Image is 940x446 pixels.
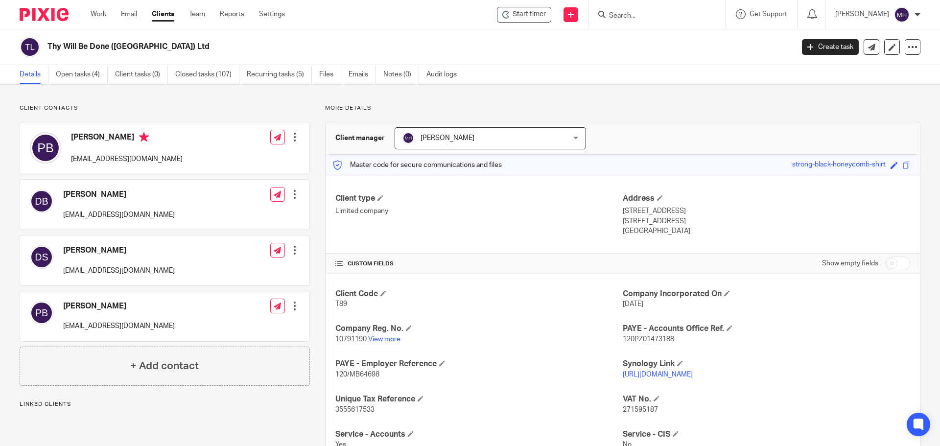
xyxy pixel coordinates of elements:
[335,324,623,334] h4: Company Reg. No.
[623,289,910,299] h4: Company Incorporated On
[20,65,48,84] a: Details
[623,216,910,226] p: [STREET_ADDRESS]
[335,429,623,440] h4: Service - Accounts
[623,371,693,378] a: [URL][DOMAIN_NAME]
[319,65,341,84] a: Files
[115,65,168,84] a: Client tasks (0)
[835,9,889,19] p: [PERSON_NAME]
[623,394,910,404] h4: VAT No.
[139,132,149,142] i: Primary
[335,193,623,204] h4: Client type
[623,429,910,440] h4: Service - CIS
[63,245,175,256] h4: [PERSON_NAME]
[623,336,674,343] span: 120PZ01473188
[802,39,859,55] a: Create task
[63,210,175,220] p: [EMAIL_ADDRESS][DOMAIN_NAME]
[259,9,285,19] a: Settings
[623,226,910,236] p: [GEOGRAPHIC_DATA]
[368,336,400,343] a: View more
[47,42,639,52] h2: Thy Will Be Done ([GEOGRAPHIC_DATA]) Ltd
[63,321,175,331] p: [EMAIL_ADDRESS][DOMAIN_NAME]
[383,65,419,84] a: Notes (0)
[608,12,696,21] input: Search
[56,65,108,84] a: Open tasks (4)
[325,104,920,112] p: More details
[63,266,175,276] p: [EMAIL_ADDRESS][DOMAIN_NAME]
[20,37,40,57] img: svg%3E
[20,104,310,112] p: Client contacts
[402,132,414,144] img: svg%3E
[30,132,61,164] img: svg%3E
[894,7,910,23] img: svg%3E
[335,371,379,378] span: 120/MB64698
[121,9,137,19] a: Email
[335,406,375,413] span: 3555617533
[335,289,623,299] h4: Client Code
[152,9,174,19] a: Clients
[335,260,623,268] h4: CUSTOM FIELDS
[497,7,551,23] div: Thy Will Be Done (Spain) Ltd
[623,301,643,307] span: [DATE]
[30,245,53,269] img: svg%3E
[30,301,53,325] img: svg%3E
[189,9,205,19] a: Team
[750,11,787,18] span: Get Support
[130,358,199,374] h4: + Add contact
[335,301,347,307] span: T89
[63,301,175,311] h4: [PERSON_NAME]
[71,132,183,144] h4: [PERSON_NAME]
[175,65,239,84] a: Closed tasks (107)
[513,9,546,20] span: Start timer
[20,400,310,408] p: Linked clients
[426,65,464,84] a: Audit logs
[335,206,623,216] p: Limited company
[30,189,53,213] img: svg%3E
[623,406,658,413] span: 271595187
[335,133,385,143] h3: Client manager
[623,193,910,204] h4: Address
[335,336,367,343] span: 10791190
[333,160,502,170] p: Master code for secure communications and files
[822,258,878,268] label: Show empty fields
[335,359,623,369] h4: PAYE - Employer Reference
[20,8,69,21] img: Pixie
[349,65,376,84] a: Emails
[63,189,175,200] h4: [PERSON_NAME]
[623,359,910,369] h4: Synology Link
[792,160,886,171] div: strong-black-honeycomb-shirt
[623,206,910,216] p: [STREET_ADDRESS]
[421,135,474,141] span: [PERSON_NAME]
[220,9,244,19] a: Reports
[91,9,106,19] a: Work
[623,324,910,334] h4: PAYE - Accounts Office Ref.
[247,65,312,84] a: Recurring tasks (5)
[71,154,183,164] p: [EMAIL_ADDRESS][DOMAIN_NAME]
[335,394,623,404] h4: Unique Tax Reference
